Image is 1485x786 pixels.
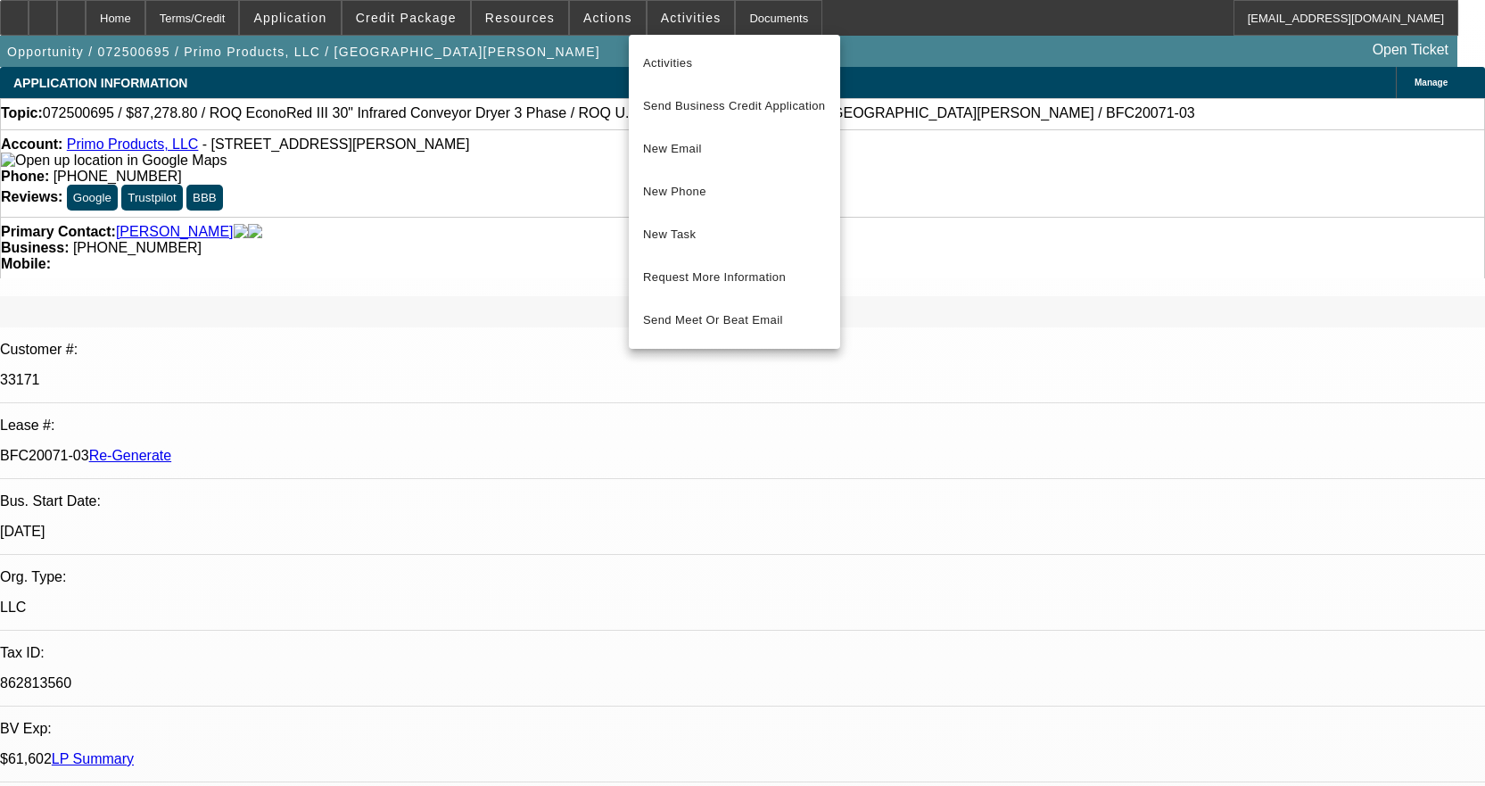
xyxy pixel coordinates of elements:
[643,224,826,245] span: New Task
[643,138,826,160] span: New Email
[643,181,826,203] span: New Phone
[643,53,826,74] span: Activities
[643,267,826,288] span: Request More Information
[643,310,826,331] span: Send Meet Or Beat Email
[643,95,826,117] span: Send Business Credit Application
